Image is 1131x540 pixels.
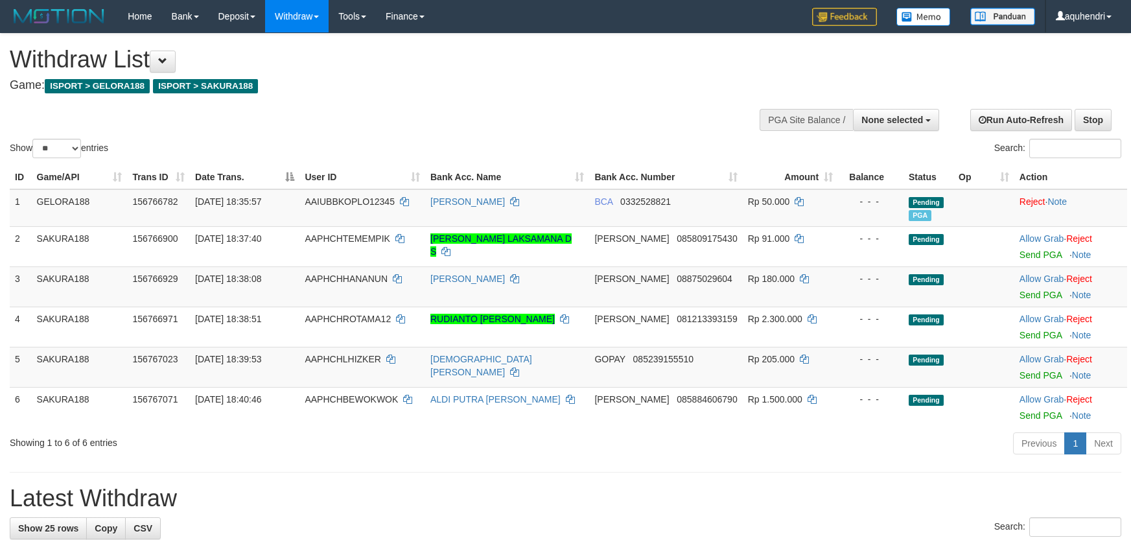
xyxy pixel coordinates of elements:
[1020,410,1062,421] a: Send PGA
[1029,139,1121,158] input: Search:
[125,517,161,539] a: CSV
[909,314,944,325] span: Pending
[32,189,128,227] td: GELORA188
[1020,250,1062,260] a: Send PGA
[1020,330,1062,340] a: Send PGA
[299,165,425,189] th: User ID: activate to sort column ascending
[909,395,944,406] span: Pending
[305,274,388,284] span: AAPHCHHANANUN
[594,314,669,324] span: [PERSON_NAME]
[748,354,795,364] span: Rp 205.000
[843,232,898,245] div: - - -
[748,233,790,244] span: Rp 91.000
[843,272,898,285] div: - - -
[10,6,108,26] img: MOTION_logo.png
[1013,432,1065,454] a: Previous
[1020,354,1064,364] a: Allow Grab
[861,115,923,125] span: None selected
[1020,233,1064,244] a: Allow Grab
[134,523,152,534] span: CSV
[1072,330,1091,340] a: Note
[10,486,1121,511] h1: Latest Withdraw
[195,394,261,405] span: [DATE] 18:40:46
[1014,165,1127,189] th: Action
[430,196,505,207] a: [PERSON_NAME]
[748,274,795,284] span: Rp 180.000
[748,196,790,207] span: Rp 50.000
[909,197,944,208] span: Pending
[1072,250,1091,260] a: Note
[10,189,32,227] td: 1
[843,353,898,366] div: - - -
[620,196,671,207] span: Copy 0332528821 to clipboard
[1020,196,1045,207] a: Reject
[132,233,178,244] span: 156766900
[838,165,904,189] th: Balance
[760,109,853,131] div: PGA Site Balance /
[195,196,261,207] span: [DATE] 18:35:57
[425,165,589,189] th: Bank Acc. Name: activate to sort column ascending
[430,394,561,405] a: ALDI PUTRA [PERSON_NAME]
[594,196,612,207] span: BCA
[18,523,78,534] span: Show 25 rows
[589,165,742,189] th: Bank Acc. Number: activate to sort column ascending
[1020,354,1066,364] span: ·
[430,314,555,324] a: RUDIANTO [PERSON_NAME]
[1020,314,1064,324] a: Allow Grab
[1029,517,1121,537] input: Search:
[1066,314,1092,324] a: Reject
[1020,314,1066,324] span: ·
[1066,354,1092,364] a: Reject
[10,47,741,73] h1: Withdraw List
[1075,109,1112,131] a: Stop
[86,517,126,539] a: Copy
[32,165,128,189] th: Game/API: activate to sort column ascending
[594,394,669,405] span: [PERSON_NAME]
[95,523,117,534] span: Copy
[677,314,737,324] span: Copy 081213393159 to clipboard
[305,314,391,324] span: AAPHCHROTAMA12
[10,165,32,189] th: ID
[748,314,802,324] span: Rp 2.300.000
[430,354,532,377] a: [DEMOGRAPHIC_DATA][PERSON_NAME]
[1014,307,1127,347] td: ·
[10,226,32,266] td: 2
[10,139,108,158] label: Show entries
[32,266,128,307] td: SAKURA188
[812,8,877,26] img: Feedback.jpg
[305,233,390,244] span: AAPHCHTEMEMPIK
[127,165,190,189] th: Trans ID: activate to sort column ascending
[1020,290,1062,300] a: Send PGA
[10,79,741,92] h4: Game:
[843,312,898,325] div: - - -
[1072,410,1091,421] a: Note
[305,354,380,364] span: AAPHCHLHIZKER
[153,79,258,93] span: ISPORT > SAKURA188
[677,233,737,244] span: Copy 085809175430 to clipboard
[1066,274,1092,284] a: Reject
[853,109,939,131] button: None selected
[909,355,944,366] span: Pending
[10,431,461,449] div: Showing 1 to 6 of 6 entries
[909,274,944,285] span: Pending
[743,165,838,189] th: Amount: activate to sort column ascending
[10,347,32,387] td: 5
[909,210,931,221] span: Marked by aquricky
[1014,347,1127,387] td: ·
[430,233,572,257] a: [PERSON_NAME] LAKSAMANA D S
[904,165,953,189] th: Status
[677,394,737,405] span: Copy 085884606790 to clipboard
[1014,266,1127,307] td: ·
[1066,233,1092,244] a: Reject
[132,394,178,405] span: 156767071
[32,139,81,158] select: Showentries
[132,274,178,284] span: 156766929
[970,109,1072,131] a: Run Auto-Refresh
[594,233,669,244] span: [PERSON_NAME]
[430,274,505,284] a: [PERSON_NAME]
[10,307,32,347] td: 4
[190,165,299,189] th: Date Trans.: activate to sort column descending
[195,354,261,364] span: [DATE] 18:39:53
[305,394,398,405] span: AAPHCHBEWOKWOK
[32,226,128,266] td: SAKURA188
